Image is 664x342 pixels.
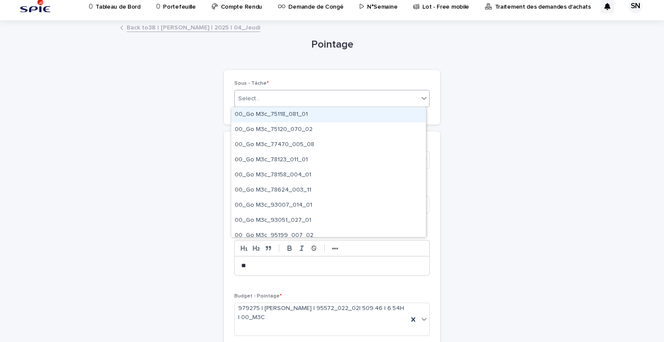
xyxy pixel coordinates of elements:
[231,153,426,168] div: 00_Go M3c_78123_011_01
[231,168,426,183] div: 00_Go M3c_78158_004_01
[231,183,426,198] div: 00_Go M3c_78624_003_11
[224,38,440,51] h1: Pointage
[238,94,260,103] div: Select...
[231,228,426,243] div: 00_Go M3c_95199_007_02
[231,213,426,228] div: 00_Go M3c_93051_027_01
[234,294,282,299] span: Budget - Pointage
[332,245,338,252] strong: •••
[231,122,426,137] div: 00_Go M3c_75120_070_02
[127,22,260,32] a: Back to38 | [PERSON_NAME] | 2025 | 04_Jeudi
[238,304,405,322] span: 979275 | [PERSON_NAME] | 95572_022_02| 509.46 | 6.54H | 00_M3C
[231,137,426,153] div: 00_Go M3c_77470_005_08
[231,107,426,122] div: 00_Go M3c_75118_081_01
[234,81,269,86] span: Sous - Tâche
[329,243,341,253] button: •••
[231,198,426,213] div: 00_Go M3c_93007_014_01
